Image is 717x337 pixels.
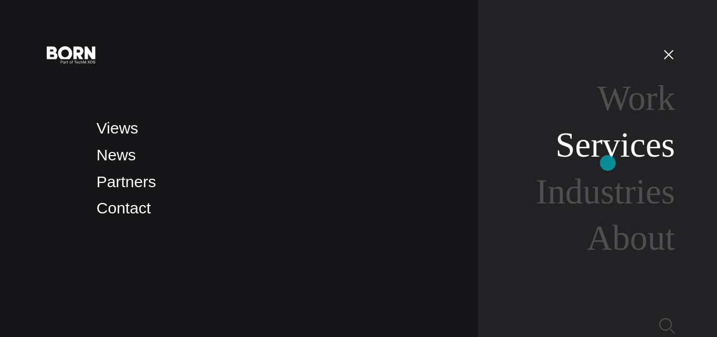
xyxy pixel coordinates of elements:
[97,119,138,137] a: Views
[555,125,675,165] a: Services
[587,218,675,258] a: About
[97,173,156,190] a: Partners
[536,172,675,211] a: Industries
[656,43,681,65] button: Open
[659,318,675,334] img: Search
[597,78,675,118] a: Work
[97,199,151,217] a: Contact
[97,146,136,164] a: News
